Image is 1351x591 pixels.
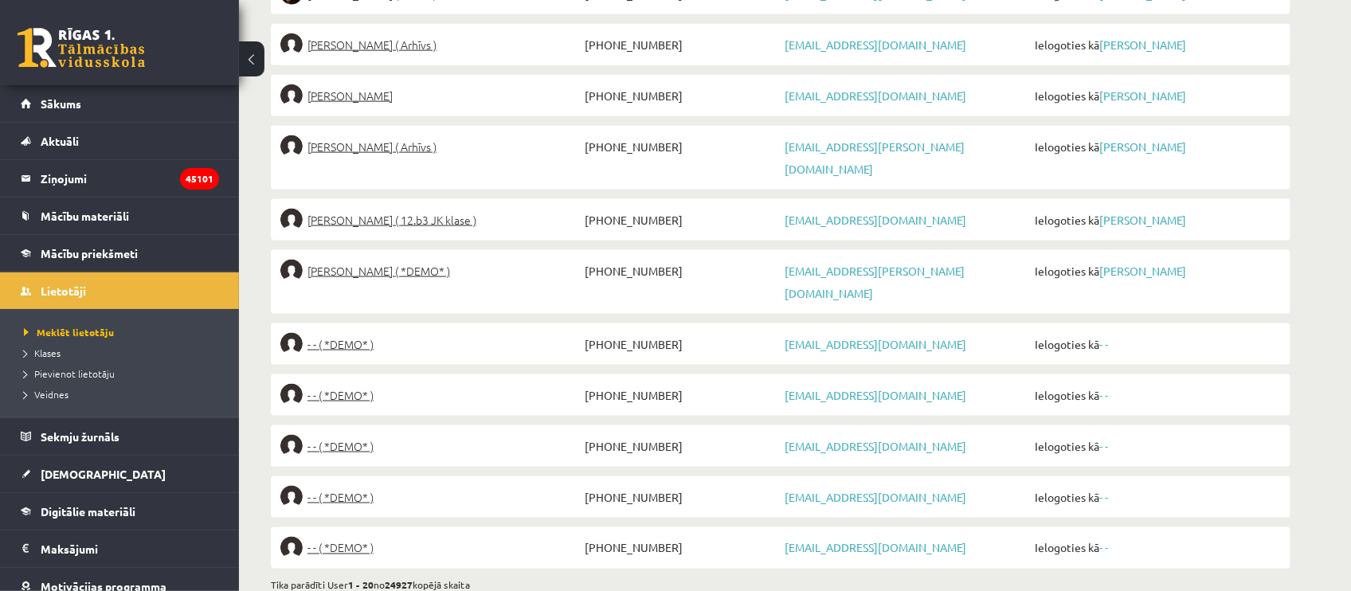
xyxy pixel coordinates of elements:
[21,530,219,567] a: Maksājumi
[180,168,219,190] i: 45101
[41,467,166,481] span: [DEMOGRAPHIC_DATA]
[1099,88,1186,103] a: [PERSON_NAME]
[1031,384,1281,406] span: Ielogoties kā
[1099,37,1186,52] a: [PERSON_NAME]
[280,209,303,231] img: Jānis Štībelis
[280,260,581,282] a: [PERSON_NAME] ( *DEMO* )
[581,384,781,406] span: [PHONE_NUMBER]
[1031,209,1281,231] span: Ielogoties kā
[280,435,581,457] a: - - ( *DEMO* )
[280,486,303,508] img: - -
[21,418,219,455] a: Sekmju žurnāls
[785,264,965,300] a: [EMAIL_ADDRESS][PERSON_NAME][DOMAIN_NAME]
[785,337,966,351] a: [EMAIL_ADDRESS][DOMAIN_NAME]
[41,246,138,260] span: Mācību priekšmeti
[581,33,781,56] span: [PHONE_NUMBER]
[1031,486,1281,508] span: Ielogoties kā
[307,537,374,559] span: - - ( *DEMO* )
[24,387,223,401] a: Veidnes
[280,33,581,56] a: [PERSON_NAME] ( Arhīvs )
[24,367,115,380] span: Pievienot lietotāju
[1031,135,1281,158] span: Ielogoties kā
[41,160,219,197] legend: Ziņojumi
[581,333,781,355] span: [PHONE_NUMBER]
[581,260,781,282] span: [PHONE_NUMBER]
[1031,537,1281,559] span: Ielogoties kā
[41,429,119,444] span: Sekmju žurnāls
[307,135,437,158] span: [PERSON_NAME] ( Arhīvs )
[581,84,781,107] span: [PHONE_NUMBER]
[307,260,450,282] span: [PERSON_NAME] ( *DEMO* )
[21,85,219,122] a: Sākums
[785,88,966,103] a: [EMAIL_ADDRESS][DOMAIN_NAME]
[581,435,781,457] span: [PHONE_NUMBER]
[24,346,61,359] span: Klases
[280,33,303,56] img: Amanda Leigute
[24,326,114,339] span: Meklēt lietotāju
[18,28,145,68] a: Rīgas 1. Tālmācības vidusskola
[1099,541,1108,555] a: - -
[307,435,374,457] span: - - ( *DEMO* )
[280,84,581,107] a: [PERSON_NAME]
[280,486,581,508] a: - - ( *DEMO* )
[41,209,129,223] span: Mācību materiāli
[280,384,303,406] img: - -
[280,209,581,231] a: [PERSON_NAME] ( 12.b3 JK klase )
[24,325,223,339] a: Meklēt lietotāju
[785,439,966,453] a: [EMAIL_ADDRESS][DOMAIN_NAME]
[1099,490,1108,504] a: - -
[280,537,303,559] img: - -
[785,37,966,52] a: [EMAIL_ADDRESS][DOMAIN_NAME]
[581,209,781,231] span: [PHONE_NUMBER]
[41,530,219,567] legend: Maksājumi
[21,160,219,197] a: Ziņojumi45101
[41,134,79,148] span: Aktuāli
[21,235,219,272] a: Mācību priekšmeti
[581,135,781,158] span: [PHONE_NUMBER]
[581,486,781,508] span: [PHONE_NUMBER]
[1031,84,1281,107] span: Ielogoties kā
[307,384,374,406] span: - - ( *DEMO* )
[307,209,476,231] span: [PERSON_NAME] ( 12.b3 JK klase )
[1031,260,1281,282] span: Ielogoties kā
[785,388,966,402] a: [EMAIL_ADDRESS][DOMAIN_NAME]
[280,260,303,282] img: Amanda Ance Tarvāne
[1099,337,1108,351] a: - -
[785,139,965,176] a: [EMAIL_ADDRESS][PERSON_NAME][DOMAIN_NAME]
[307,84,393,107] span: [PERSON_NAME]
[785,490,966,504] a: [EMAIL_ADDRESS][DOMAIN_NAME]
[1099,388,1108,402] a: - -
[1031,333,1281,355] span: Ielogoties kā
[21,198,219,234] a: Mācību materiāli
[24,346,223,360] a: Klases
[21,493,219,530] a: Digitālie materiāli
[280,135,581,158] a: [PERSON_NAME] ( Arhīvs )
[581,537,781,559] span: [PHONE_NUMBER]
[280,135,303,158] img: Renāte Rēzija Rasuma
[280,333,303,355] img: - -
[785,213,966,227] a: [EMAIL_ADDRESS][DOMAIN_NAME]
[21,123,219,159] a: Aktuāli
[785,541,966,555] a: [EMAIL_ADDRESS][DOMAIN_NAME]
[41,284,86,298] span: Lietotāji
[24,388,69,401] span: Veidnes
[280,384,581,406] a: - - ( *DEMO* )
[21,272,219,309] a: Lietotāji
[1031,435,1281,457] span: Ielogoties kā
[1031,33,1281,56] span: Ielogoties kā
[21,456,219,492] a: [DEMOGRAPHIC_DATA]
[280,537,581,559] a: - - ( *DEMO* )
[1099,139,1186,154] a: [PERSON_NAME]
[1099,439,1108,453] a: - -
[307,333,374,355] span: - - ( *DEMO* )
[1099,213,1186,227] a: [PERSON_NAME]
[24,366,223,381] a: Pievienot lietotāju
[280,333,581,355] a: - - ( *DEMO* )
[280,84,303,107] img: Dmitrijs Petrins
[41,96,81,111] span: Sākums
[307,33,437,56] span: [PERSON_NAME] ( Arhīvs )
[41,504,135,519] span: Digitālie materiāli
[307,486,374,508] span: - - ( *DEMO* )
[280,435,303,457] img: - -
[1099,264,1186,278] a: [PERSON_NAME]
